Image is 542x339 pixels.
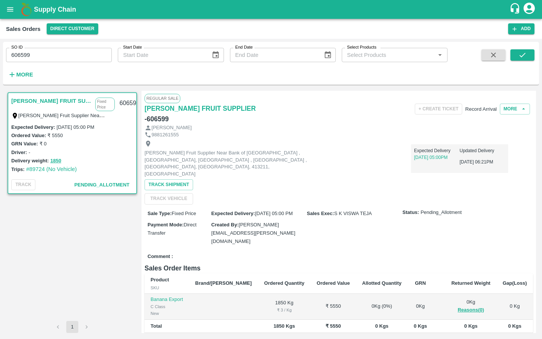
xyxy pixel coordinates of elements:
[420,209,461,216] span: Pending_Allotment
[209,48,223,62] button: Choose date
[211,222,239,228] label: Created By :
[414,147,460,154] p: Expected Delivery
[274,323,295,329] b: 1850 Kgs
[414,303,427,310] div: 0 Kg
[51,321,94,333] nav: pagination navigation
[11,96,91,106] a: [PERSON_NAME] FRUIT SUPPLIER
[11,124,55,130] label: Expected Delivery :
[152,124,192,131] p: [PERSON_NAME]
[11,133,46,138] label: Ordered Value:
[522,2,536,17] div: account of current user
[66,321,78,333] button: page 1
[11,150,27,155] label: Driver:
[307,211,334,216] label: Sales Exec :
[34,4,509,15] a: Supply Chain
[151,310,183,317] div: New
[6,68,35,81] button: More
[172,211,196,216] span: Fixed Price
[151,323,162,329] b: Total
[19,2,34,17] img: logo
[47,23,98,34] button: Select DC
[258,294,311,320] td: 1850 Kg
[11,158,49,163] label: Delivery weight:
[317,280,350,286] b: Ordered Value
[508,323,521,329] b: 0 Kgs
[496,294,533,320] td: 0 Kg
[264,280,304,286] b: Ordered Quantity
[145,114,169,124] h6: - 606599
[230,48,318,62] input: End Date
[211,222,295,244] span: [PERSON_NAME][EMAIL_ADDRESS][PERSON_NAME][DOMAIN_NAME]
[362,303,402,310] div: 0 Kg ( 0 %)
[74,182,129,188] span: Pending_Allotment
[145,103,256,114] a: [PERSON_NAME] FRUIT SUPPLIER
[148,253,173,260] label: Comment :
[118,48,206,62] input: Start Date
[2,1,19,18] button: open drawer
[235,44,253,50] label: End Date
[151,277,169,282] b: Product
[509,3,522,16] div: customer-support
[29,150,30,155] label: -
[151,296,183,303] p: Banana Export
[95,98,115,111] p: Fixed Price
[460,159,505,165] p: [DATE] 06:21PM
[6,48,112,62] input: Enter SO ID
[145,150,314,177] p: [PERSON_NAME] Fruit Supplier Near Bank of [GEOGRAPHIC_DATA] , [GEOGRAPHIC_DATA], [GEOGRAPHIC_DATA...
[464,323,477,329] b: 0 Kgs
[148,211,172,216] label: Sale Type :
[264,307,305,313] div: ₹ 3 / Kg
[451,299,490,314] div: 0 Kg
[414,323,427,329] b: 0 Kgs
[414,154,460,161] p: [DATE] 05:00PM
[451,280,490,286] b: Returned Weight
[344,50,433,60] input: Select Products
[26,166,77,172] a: #89724 (No Vehicle)
[145,179,193,190] button: Track Shipment
[11,141,38,147] label: GRN Value:
[56,124,94,130] label: [DATE] 05:00 PM
[508,23,534,34] button: Add
[151,303,183,310] div: C Class
[148,222,184,228] label: Payment Mode :
[115,95,144,112] div: 606599
[123,44,142,50] label: Start Date
[16,72,33,78] strong: More
[415,280,426,286] b: GRN
[321,48,335,62] button: Choose date
[50,157,61,165] button: 1850
[211,211,255,216] label: Expected Delivery :
[460,147,505,154] p: Updated Delivery
[362,280,402,286] b: Allotted Quantity
[34,6,76,13] b: Supply Chain
[500,104,530,115] button: More
[6,24,41,34] div: Sales Orders
[18,112,516,118] label: [PERSON_NAME] Fruit Supplier Near Bank of [GEOGRAPHIC_DATA] , [GEOGRAPHIC_DATA], [GEOGRAPHIC_DATA...
[11,44,23,50] label: SO ID
[151,284,183,291] div: SKU
[402,209,419,216] label: Status:
[47,133,63,138] label: ₹ 5550
[152,131,179,139] p: 9881261555
[465,106,497,112] button: Record Arrival
[451,306,490,315] button: Reasons(0)
[334,211,372,216] span: S K VISWA TEJA
[435,50,445,60] button: Open
[11,166,24,172] label: Trips:
[311,294,356,320] td: ₹ 5550
[347,44,376,50] label: Select Products
[145,263,533,273] h6: Sales Order Items
[502,280,527,286] b: Gap(Loss)
[195,280,252,286] b: Brand/[PERSON_NAME]
[375,323,388,329] b: 0 Kgs
[40,141,47,147] label: ₹ 0
[255,211,293,216] span: [DATE] 05:00 PM
[326,323,341,329] b: ₹ 5550
[145,94,180,103] span: Regular Sale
